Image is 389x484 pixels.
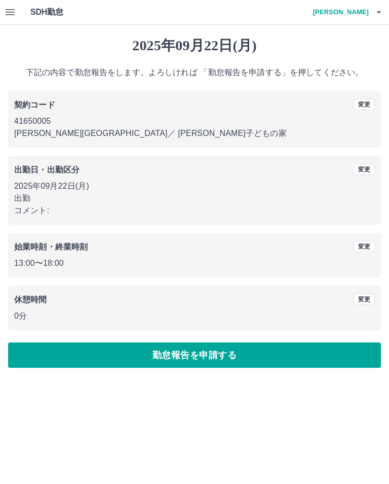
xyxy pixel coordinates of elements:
b: 始業時刻・終業時刻 [14,243,88,251]
button: 変更 [354,294,375,305]
button: 変更 [354,164,375,175]
p: 0分 [14,310,375,322]
button: 変更 [354,99,375,110]
p: [PERSON_NAME][GEOGRAPHIC_DATA] ／ [PERSON_NAME]子どもの家 [14,127,375,140]
p: 下記の内容で勤怠報告をします。よろしければ 「勤怠報告を申請する」を押してください。 [8,66,381,79]
b: 契約コード [14,100,55,109]
button: 変更 [354,241,375,252]
p: 出勤 [14,192,375,204]
b: 出勤日・出勤区分 [14,165,80,174]
p: 41650005 [14,115,375,127]
button: 勤怠報告を申請する [8,342,381,368]
h1: 2025年09月22日(月) [8,37,381,54]
p: コメント: [14,204,375,217]
p: 2025年09月22日(月) [14,180,375,192]
p: 13:00 〜 18:00 [14,257,375,269]
b: 休憩時間 [14,295,47,304]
